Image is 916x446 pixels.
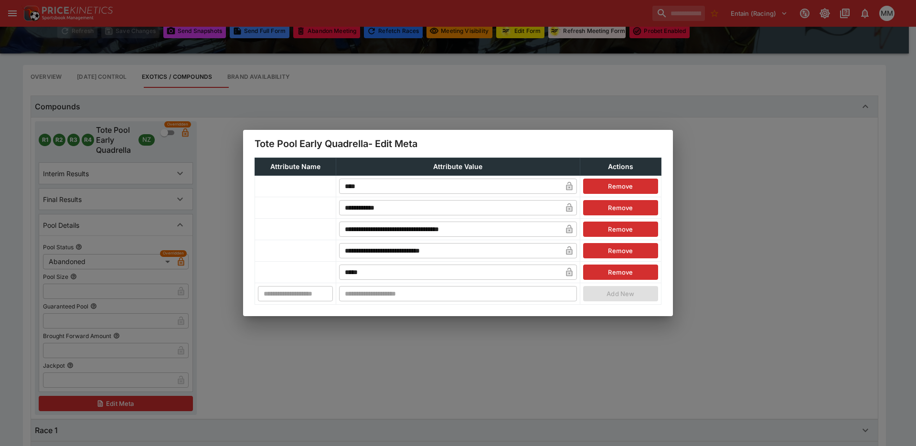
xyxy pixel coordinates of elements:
th: Actions [580,158,661,176]
td: poolConfigID [255,219,336,240]
button: Remove [583,265,658,280]
button: Remove [583,243,658,258]
td: Description [255,197,336,219]
th: Attribute Value [336,158,580,176]
button: Remove [583,179,658,194]
div: Tote Pool Early Quadrella - Edit Meta [243,130,673,158]
td: rulesetgroup [255,262,336,283]
button: Remove [583,222,658,237]
th: Attribute Name [255,158,336,176]
td: Commingled [255,176,336,197]
button: Remove [583,200,658,215]
td: ruleset [255,240,336,262]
